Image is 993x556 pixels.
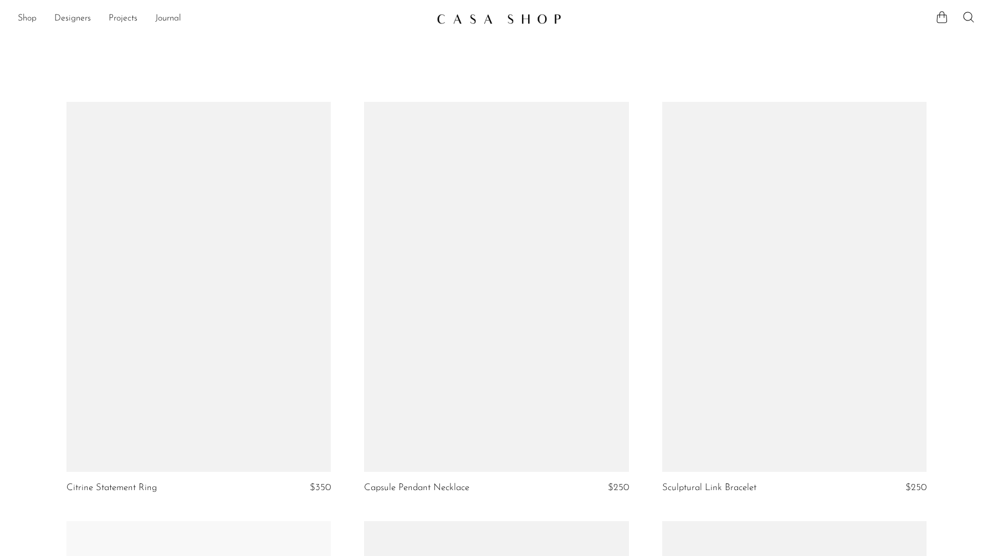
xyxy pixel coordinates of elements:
[155,12,181,26] a: Journal
[905,483,927,492] span: $250
[66,483,157,493] a: Citrine Statement Ring
[18,9,428,28] nav: Desktop navigation
[109,12,137,26] a: Projects
[18,12,37,26] a: Shop
[364,483,469,493] a: Capsule Pendant Necklace
[608,483,629,492] span: $250
[662,483,756,493] a: Sculptural Link Bracelet
[310,483,331,492] span: $350
[18,9,428,28] ul: NEW HEADER MENU
[54,12,91,26] a: Designers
